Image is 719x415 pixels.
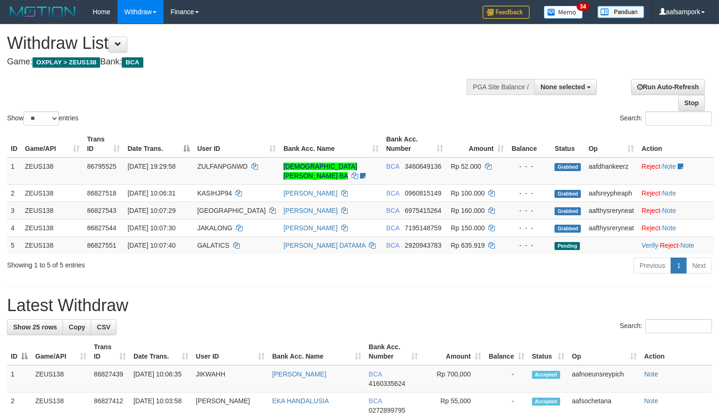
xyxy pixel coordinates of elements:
[511,188,547,198] div: - - -
[638,131,714,157] th: Action
[680,242,695,249] a: Note
[405,224,441,232] span: Copy 7195148759 to clipboard
[283,189,337,197] a: [PERSON_NAME]
[405,189,441,197] span: Copy 0960815149 to clipboard
[585,184,638,202] td: aafsreypheaph
[7,184,21,202] td: 2
[386,242,399,249] span: BCA
[532,398,560,406] span: Accepted
[7,319,63,335] a: Show 25 rows
[671,258,687,274] a: 1
[577,2,589,11] span: 34
[386,224,399,232] span: BCA
[447,131,508,157] th: Amount: activate to sort column ascending
[194,131,280,157] th: User ID: activate to sort column ascending
[660,242,679,249] a: Reject
[7,57,470,67] h4: Game: Bank:
[7,131,21,157] th: ID
[422,365,485,392] td: Rp 700,000
[386,189,399,197] span: BCA
[528,338,568,365] th: Status: activate to sort column ascending
[32,57,100,68] span: OXPLAY > ZEUS138
[568,365,641,392] td: aafnoeunsreypich
[641,338,712,365] th: Action
[87,163,116,170] span: 86795525
[534,79,597,95] button: None selected
[197,163,248,170] span: ZULFANPGNWD
[555,163,581,171] span: Grabbed
[197,242,229,249] span: GALATICS
[21,157,83,185] td: ZEUS138
[638,219,714,236] td: ·
[63,319,91,335] a: Copy
[555,190,581,198] span: Grabbed
[540,83,585,91] span: None selected
[7,202,21,219] td: 3
[585,219,638,236] td: aafthysreryneat
[7,34,470,53] h1: Withdraw List
[13,323,57,331] span: Show 25 rows
[585,202,638,219] td: aafthysreryneat
[365,338,422,365] th: Bank Acc. Number: activate to sort column ascending
[641,207,660,214] a: Reject
[7,236,21,254] td: 5
[69,323,85,331] span: Copy
[127,224,175,232] span: [DATE] 10:07:30
[192,365,268,392] td: JIKWAHH
[21,236,83,254] td: ZEUS138
[87,189,116,197] span: 86827518
[7,338,31,365] th: ID: activate to sort column descending
[369,407,406,414] span: Copy 0272899795 to clipboard
[585,157,638,185] td: aafdhankeerz
[485,365,528,392] td: -
[283,163,357,180] a: [DEMOGRAPHIC_DATA][PERSON_NAME] BA
[451,224,485,232] span: Rp 150.000
[192,338,268,365] th: User ID: activate to sort column ascending
[31,365,90,392] td: ZEUS138
[555,242,580,250] span: Pending
[7,365,31,392] td: 1
[97,323,110,331] span: CSV
[87,207,116,214] span: 86827543
[7,219,21,236] td: 4
[87,242,116,249] span: 86827551
[597,6,644,18] img: panduan.png
[686,258,712,274] a: Next
[641,163,660,170] a: Reject
[638,184,714,202] td: ·
[451,163,481,170] span: Rp 52.000
[511,162,547,171] div: - - -
[405,163,441,170] span: Copy 3460649136 to clipboard
[21,202,83,219] td: ZEUS138
[405,242,441,249] span: Copy 2920943783 to clipboard
[127,207,175,214] span: [DATE] 10:07:29
[511,241,547,250] div: - - -
[7,157,21,185] td: 1
[280,131,382,157] th: Bank Acc. Name: activate to sort column ascending
[83,131,124,157] th: Trans ID: activate to sort column ascending
[508,131,551,157] th: Balance
[383,131,447,157] th: Bank Acc. Number: activate to sort column ascending
[511,223,547,233] div: - - -
[7,5,78,19] img: MOTION_logo.png
[641,242,658,249] a: Verify
[532,371,560,379] span: Accepted
[641,224,660,232] a: Reject
[555,225,581,233] span: Grabbed
[620,111,712,125] label: Search:
[662,163,676,170] a: Note
[511,206,547,215] div: - - -
[283,207,337,214] a: [PERSON_NAME]
[127,163,175,170] span: [DATE] 19:29:58
[197,189,232,197] span: KASIHJP94
[21,184,83,202] td: ZEUS138
[283,224,337,232] a: [PERSON_NAME]
[369,370,382,378] span: BCA
[662,207,676,214] a: Note
[122,57,143,68] span: BCA
[272,370,326,378] a: [PERSON_NAME]
[644,370,658,378] a: Note
[91,319,117,335] a: CSV
[555,207,581,215] span: Grabbed
[633,258,671,274] a: Previous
